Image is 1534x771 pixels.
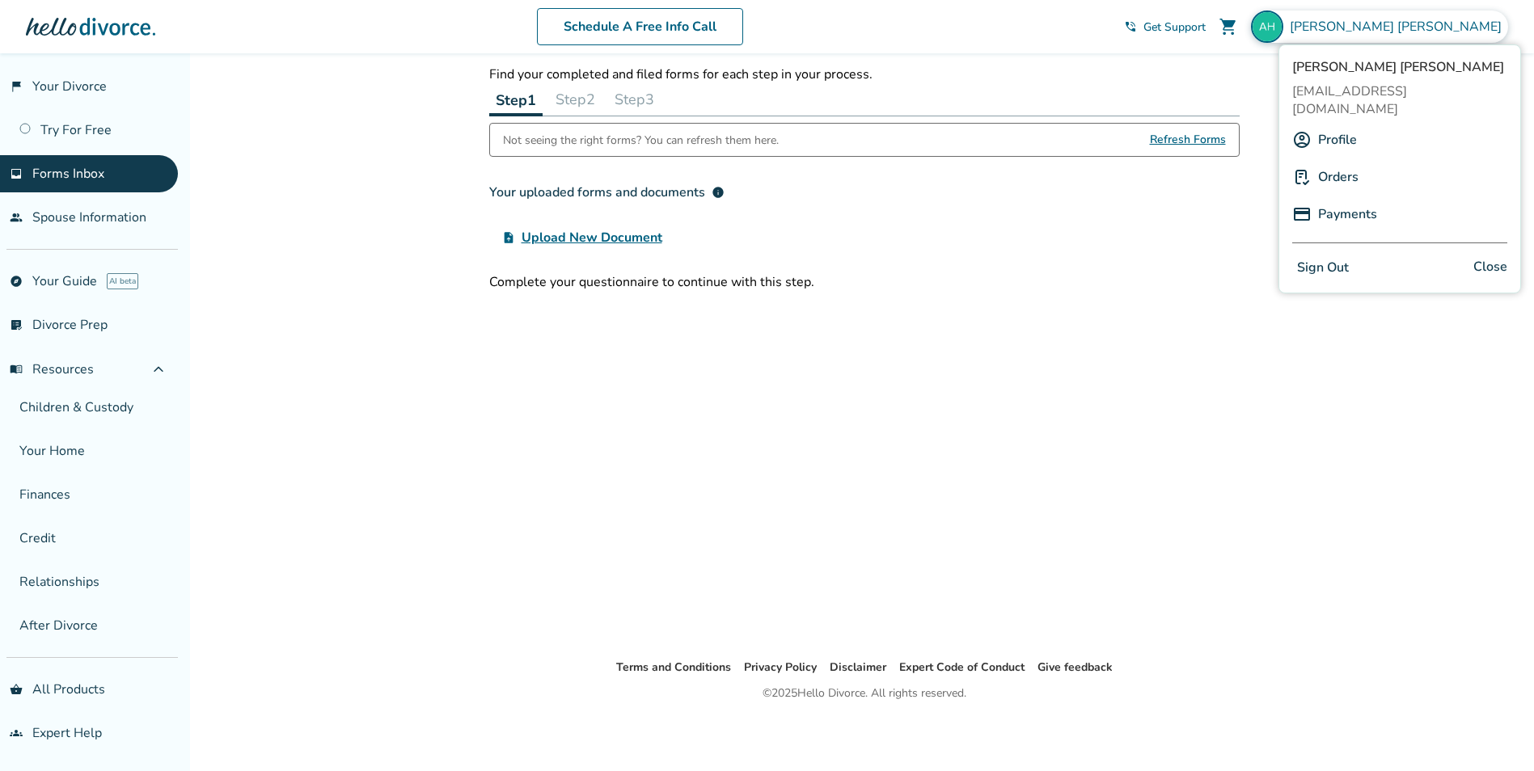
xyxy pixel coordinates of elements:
[107,273,138,289] span: AI beta
[489,65,1240,83] p: Find your completed and filed forms for each step in your process.
[1318,199,1377,230] a: Payments
[537,8,743,45] a: Schedule A Free Info Call
[1292,204,1312,224] img: P
[1292,167,1312,187] img: P
[522,228,662,247] span: Upload New Document
[1453,693,1534,771] iframe: Chat Widget
[10,363,23,376] span: menu_book
[32,165,104,183] span: Forms Inbox
[10,727,23,739] span: groups
[744,659,817,675] a: Privacy Policy
[502,231,515,244] span: upload_file
[1143,19,1206,35] span: Get Support
[489,183,725,202] div: Your uploaded forms and documents
[549,83,602,116] button: Step2
[10,211,23,224] span: people
[1037,658,1113,677] li: Give feedback
[1292,58,1507,76] span: [PERSON_NAME] [PERSON_NAME]
[10,275,23,288] span: explore
[1150,124,1226,156] span: Refresh Forms
[489,83,543,116] button: Step1
[830,658,886,677] li: Disclaimer
[503,124,779,156] div: Not seeing the right forms? You can refresh them here.
[1473,256,1507,280] span: Close
[10,167,23,180] span: inbox
[1292,256,1354,280] button: Sign Out
[1292,82,1507,118] span: [EMAIL_ADDRESS][DOMAIN_NAME]
[899,659,1025,675] a: Expert Code of Conduct
[1318,162,1359,192] a: Orders
[1290,18,1508,36] span: [PERSON_NAME] [PERSON_NAME]
[489,273,1240,291] div: Complete your questionnaire to continue with this step.
[712,186,725,199] span: info
[1318,124,1357,155] a: Profile
[1251,11,1283,43] img: acapps84@gmail.com
[10,683,23,696] span: shopping_basket
[1292,130,1312,150] img: A
[616,659,731,675] a: Terms and Conditions
[1219,17,1238,36] span: shopping_cart
[608,83,661,116] button: Step3
[1124,20,1137,33] span: phone_in_talk
[763,684,966,703] div: © 2025 Hello Divorce. All rights reserved.
[10,318,23,331] span: list_alt_check
[149,360,168,379] span: expand_less
[1124,19,1206,35] a: phone_in_talkGet Support
[10,360,94,378] span: Resources
[10,80,23,93] span: flag_2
